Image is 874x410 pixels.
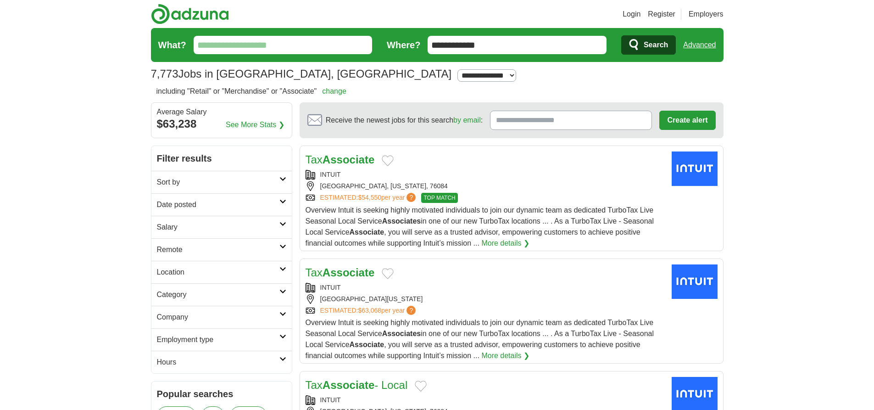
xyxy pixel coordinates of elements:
button: Search [621,35,676,55]
a: Register [648,9,675,20]
a: Category [151,283,292,306]
a: INTUIT [320,171,341,178]
span: $63,068 [358,307,381,314]
img: Intuit logo [672,152,718,186]
button: Add to favorite jobs [415,381,427,392]
span: Overview Intuit is seeking highly motivated individuals to join our dynamic team as dedicated Tur... [306,206,654,247]
h2: Company [157,312,279,323]
div: [GEOGRAPHIC_DATA], [US_STATE], 76084 [306,181,664,191]
a: Advanced [683,36,716,54]
label: Where? [387,38,420,52]
span: 7,773 [151,66,178,82]
img: Intuit logo [672,264,718,299]
h2: including "Retail" or "Merchandise" or "Associate" [156,86,346,97]
a: More details ❯ [481,350,529,361]
h2: Employment type [157,334,279,345]
a: Sort by [151,171,292,193]
div: Average Salary [157,108,286,116]
label: What? [158,38,186,52]
a: ESTIMATED:$63,068per year? [320,306,418,315]
a: Login [623,9,640,20]
strong: Associate [323,153,374,166]
h2: Popular searches [157,387,286,401]
a: Date posted [151,193,292,216]
h1: Jobs in [GEOGRAPHIC_DATA], [GEOGRAPHIC_DATA] [151,67,452,80]
div: [GEOGRAPHIC_DATA][US_STATE] [306,294,664,304]
a: TaxAssociate [306,266,375,279]
strong: Associates [382,217,421,225]
strong: Associate [323,379,374,391]
a: ESTIMATED:$54,550per year? [320,193,418,203]
h2: Location [157,267,279,278]
strong: Associate [350,341,384,348]
span: ? [406,193,416,202]
span: ? [406,306,416,315]
span: Overview Intuit is seeking highly motivated individuals to join our dynamic team as dedicated Tur... [306,319,654,359]
a: by email [453,116,481,124]
span: Search [644,36,668,54]
strong: Associate [323,266,374,279]
img: Adzuna logo [151,4,229,24]
button: Add to favorite jobs [382,268,394,279]
a: TaxAssociate [306,153,375,166]
a: Salary [151,216,292,238]
a: Hours [151,351,292,373]
a: TaxAssociate- Local [306,379,408,391]
strong: Associates [382,330,421,337]
a: Employment type [151,328,292,351]
button: Create alert [659,111,715,130]
h2: Sort by [157,177,279,188]
span: TOP MATCH [421,193,457,203]
a: More details ❯ [481,238,529,249]
a: INTUIT [320,284,341,291]
h2: Hours [157,357,279,368]
a: Employers [689,9,724,20]
h2: Category [157,289,279,300]
a: See More Stats ❯ [226,119,284,130]
h2: Remote [157,244,279,255]
h2: Salary [157,222,279,233]
a: Remote [151,238,292,261]
a: Company [151,306,292,328]
a: INTUIT [320,396,341,404]
span: $54,550 [358,194,381,201]
div: $63,238 [157,116,286,132]
a: Location [151,261,292,283]
a: change [322,87,346,95]
strong: Associate [350,228,384,236]
h2: Date posted [157,199,279,210]
button: Add to favorite jobs [382,155,394,166]
span: Receive the newest jobs for this search : [326,115,483,126]
h2: Filter results [151,146,292,171]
